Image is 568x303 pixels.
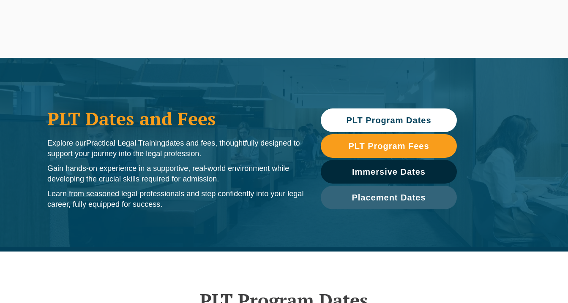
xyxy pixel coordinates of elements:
[47,189,304,210] p: Learn from seasoned legal professionals and step confidently into your legal career, fully equipp...
[321,108,457,132] a: PLT Program Dates
[47,108,304,129] h1: PLT Dates and Fees
[86,139,165,147] span: Practical Legal Training
[321,160,457,184] a: Immersive Dates
[321,134,457,158] a: PLT Program Fees
[321,186,457,209] a: Placement Dates
[346,116,431,124] span: PLT Program Dates
[47,138,304,159] p: Explore our dates and fees, thoughtfully designed to support your journey into the legal profession.
[352,193,426,202] span: Placement Dates
[47,163,304,184] p: Gain hands-on experience in a supportive, real-world environment while developing the crucial ski...
[348,142,429,150] span: PLT Program Fees
[352,168,426,176] span: Immersive Dates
